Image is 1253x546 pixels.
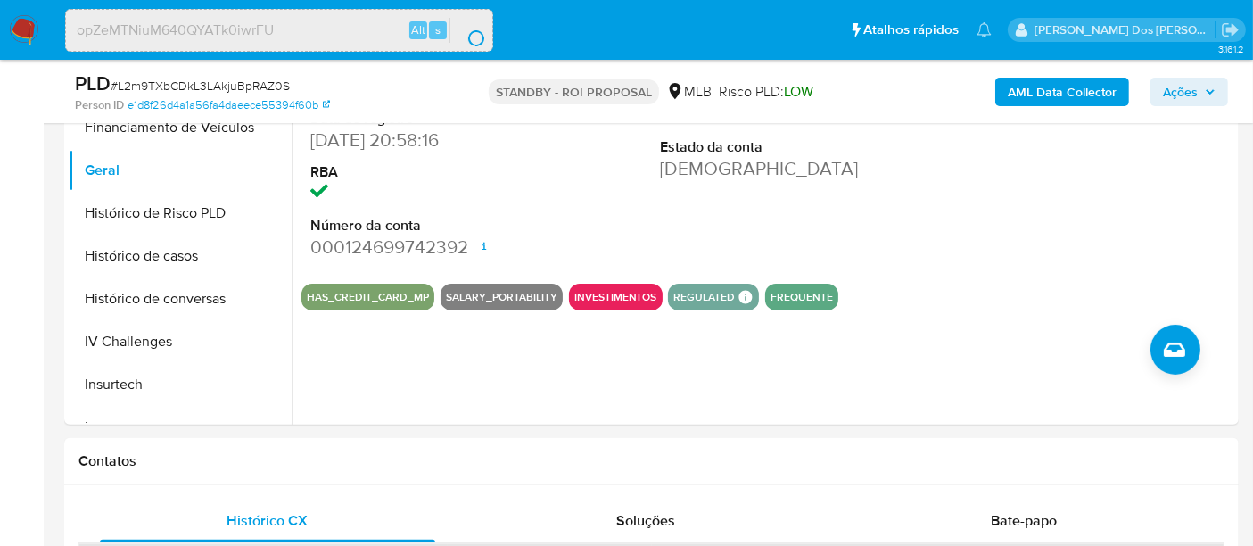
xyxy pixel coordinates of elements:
button: Insurtech [69,363,292,406]
button: Items [69,406,292,449]
span: 3.161.2 [1218,42,1244,56]
b: AML Data Collector [1008,78,1117,106]
span: s [435,21,441,38]
a: Sair [1221,21,1240,39]
dt: Estado da conta [660,137,876,157]
button: Ações [1150,78,1228,106]
button: AML Data Collector [995,78,1129,106]
span: Atalhos rápidos [863,21,959,39]
button: Geral [69,149,292,192]
button: IV Challenges [69,320,292,363]
p: renato.lopes@mercadopago.com.br [1035,21,1216,38]
button: Financiamento de Veículos [69,106,292,149]
div: MLB [666,82,712,102]
dt: RBA [310,162,526,182]
b: Person ID [75,97,124,113]
button: search-icon [449,18,486,43]
b: PLD [75,69,111,97]
span: Ações [1163,78,1198,106]
dd: [DEMOGRAPHIC_DATA] [660,156,876,181]
span: Histórico CX [227,510,309,531]
button: Histórico de conversas [69,277,292,320]
h1: Contatos [78,452,1224,470]
span: Risco PLD: [719,82,813,102]
p: STANDBY - ROI PROPOSAL [489,79,659,104]
span: Soluções [616,510,675,531]
a: Notificações [977,22,992,37]
dd: 000124699742392 [310,235,526,260]
button: Histórico de Risco PLD [69,192,292,235]
span: Alt [411,21,425,38]
a: e1d8f26d4a1a56fa4daeece55394f60b [128,97,330,113]
dt: Número da conta [310,216,526,236]
input: Pesquise usuários ou casos... [66,19,492,42]
span: Bate-papo [991,510,1057,531]
button: Histórico de casos [69,235,292,277]
span: LOW [784,81,813,102]
span: # L2m9TXbCDkL3LAkjuBpRAZ0S [111,77,290,95]
dd: [DATE] 20:58:16 [310,128,526,153]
